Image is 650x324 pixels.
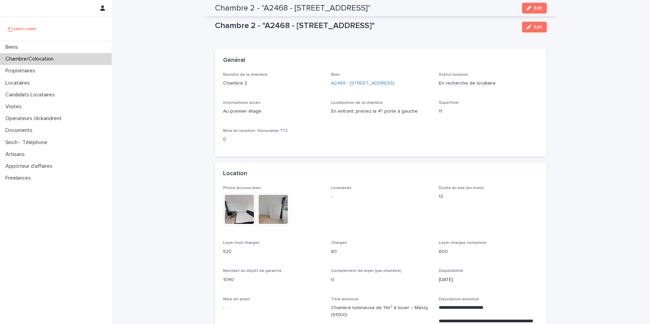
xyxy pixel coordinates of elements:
[3,56,59,62] p: Chambre/Colocation
[331,248,431,255] p: 80
[3,139,53,146] p: Sinch - Téléphone
[223,80,323,87] p: Chambre 2
[3,127,38,134] p: Documents
[331,297,359,301] span: Titre annonce
[331,276,431,283] p: 0
[331,80,394,87] a: A2468 - [STREET_ADDRESS]
[3,44,23,50] p: Biens
[439,73,468,77] span: Statut location
[439,241,487,245] span: Loyer charges comprises
[3,151,30,158] p: Artisans
[5,22,38,36] img: UCB0brd3T0yccxBKYDjQ
[223,297,250,301] span: Mise en avant
[522,3,547,14] button: Edit
[439,248,539,255] p: 600
[223,186,261,190] span: Photo du sous-bien
[3,92,60,98] p: Candidats Locataires
[331,193,431,200] p: -
[223,269,282,273] span: Montant du dépôt de garantie
[439,186,484,190] span: Durée du bail (en mois)
[223,304,323,311] p: -
[3,80,35,86] p: Locataires
[331,304,431,319] p: Chambre lumineuse de 11m² à louer – Massy (91300)
[3,103,27,110] p: Visites
[223,248,323,255] p: 520
[331,241,347,245] span: Charges
[3,115,67,122] p: Operateurs clickandrent
[522,22,547,32] button: Edit
[223,276,323,283] p: 1040
[3,175,36,181] p: Freelances
[331,101,383,105] span: Localisation de la chambre
[223,101,260,105] span: Informations accès
[223,129,288,133] span: Mise en location: Honoraires TTC
[439,101,459,105] span: Superficie
[223,241,260,245] span: Loyer hors charges
[223,57,245,64] h2: Général
[223,170,247,178] h2: Location
[3,68,41,74] p: Propriétaires
[439,108,539,115] p: 11
[534,25,542,29] span: Edit
[439,193,539,200] p: 12
[534,6,542,10] span: Edit
[439,269,463,273] span: Disponibilité
[331,108,431,115] p: En entrant, prenez la 4ᵉ porte à gauche
[3,163,58,169] p: Apporteur d'affaires
[439,297,479,301] span: Description annonce
[331,73,340,77] span: Bien
[223,73,267,77] span: Numéro de la chambre
[215,3,370,13] h2: Chambre 2 - "A2468 - [STREET_ADDRESS]"
[439,80,539,87] p: En recherche de locataire
[331,186,351,190] span: Locataires
[223,136,323,143] p: 0
[331,269,402,273] span: Complément de loyer (par chambre)
[215,21,517,31] p: Chambre 2 - "A2468 - [STREET_ADDRESS]"
[439,276,539,283] p: [DATE]
[223,108,323,115] p: Au premier étage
